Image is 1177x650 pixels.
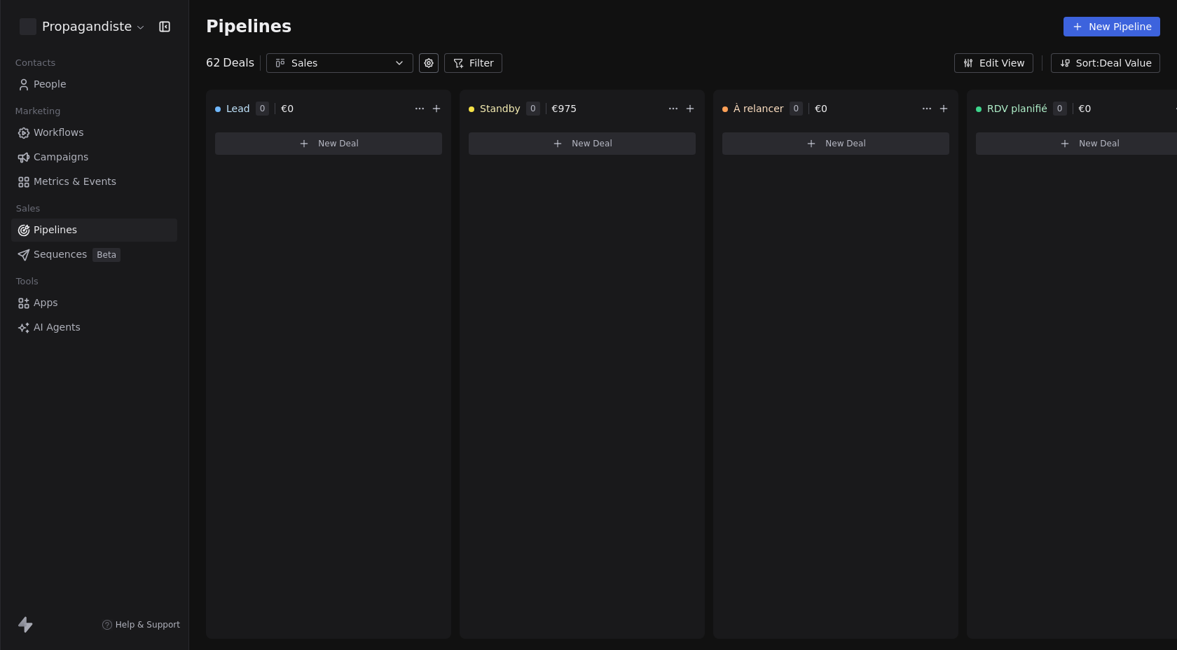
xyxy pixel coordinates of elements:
[256,102,270,116] span: 0
[954,53,1033,73] button: Edit View
[42,18,132,36] span: Propagandiste
[318,138,359,149] span: New Deal
[34,125,84,140] span: Workflows
[11,291,177,314] a: Apps
[11,243,177,266] a: SequencesBeta
[11,170,177,193] a: Metrics & Events
[34,150,88,165] span: Campaigns
[281,102,294,116] span: € 0
[34,296,58,310] span: Apps
[215,132,442,155] button: New Deal
[1053,102,1067,116] span: 0
[825,138,866,149] span: New Deal
[102,619,180,630] a: Help & Support
[1079,138,1120,149] span: New Deal
[11,316,177,339] a: AI Agents
[11,121,177,144] a: Workflows
[9,101,67,122] span: Marketing
[526,102,540,116] span: 0
[552,102,577,116] span: € 975
[34,223,77,237] span: Pipelines
[10,271,44,292] span: Tools
[1079,102,1092,116] span: € 0
[11,146,177,169] a: Campaigns
[291,56,388,71] div: Sales
[34,77,67,92] span: People
[92,248,121,262] span: Beta
[10,198,46,219] span: Sales
[790,102,804,116] span: 0
[722,132,949,155] button: New Deal
[206,17,291,36] span: Pipelines
[34,247,87,262] span: Sequences
[469,90,665,127] div: Standby0€975
[17,15,149,39] button: Propagandiste
[34,320,81,335] span: AI Agents
[444,53,502,73] button: Filter
[206,55,254,71] div: 62
[11,219,177,242] a: Pipelines
[116,619,180,630] span: Help & Support
[1064,17,1160,36] button: New Pipeline
[722,90,918,127] div: À relancer0€0
[226,102,250,116] span: Lead
[223,55,254,71] span: Deals
[215,90,411,127] div: Lead0€0
[469,132,696,155] button: New Deal
[1051,53,1160,73] button: Sort: Deal Value
[34,174,116,189] span: Metrics & Events
[9,53,62,74] span: Contacts
[976,90,1172,127] div: RDV planifié0€0
[987,102,1047,116] span: RDV planifié
[480,102,521,116] span: Standby
[815,102,827,116] span: € 0
[572,138,612,149] span: New Deal
[734,102,784,116] span: À relancer
[11,73,177,96] a: People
